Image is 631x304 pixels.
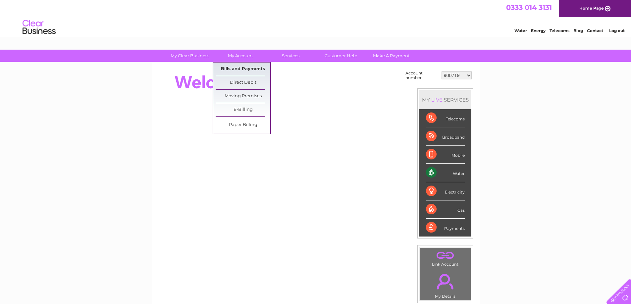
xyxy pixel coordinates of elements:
[216,90,270,103] a: Moving Premises
[364,50,419,62] a: Make A Payment
[419,90,471,109] div: MY SERVICES
[609,28,625,33] a: Log out
[426,219,465,237] div: Payments
[531,28,546,33] a: Energy
[404,69,440,82] td: Account number
[159,4,472,32] div: Clear Business is a trading name of Verastar Limited (registered in [GEOGRAPHIC_DATA] No. 3667643...
[314,50,368,62] a: Customer Help
[430,97,444,103] div: LIVE
[216,118,270,132] a: Paper Billing
[426,164,465,182] div: Water
[426,109,465,127] div: Telecoms
[587,28,603,33] a: Contact
[550,28,569,33] a: Telecoms
[426,200,465,219] div: Gas
[22,17,56,37] img: logo.png
[216,103,270,116] a: E-Billing
[573,28,583,33] a: Blog
[426,127,465,146] div: Broadband
[213,50,268,62] a: My Account
[263,50,318,62] a: Services
[514,28,527,33] a: Water
[422,270,469,293] a: .
[216,63,270,76] a: Bills and Payments
[426,182,465,200] div: Electricity
[420,247,471,268] td: Link Account
[163,50,217,62] a: My Clear Business
[506,3,552,12] a: 0333 014 3131
[420,268,471,301] td: My Details
[426,146,465,164] div: Mobile
[422,249,469,261] a: .
[216,76,270,89] a: Direct Debit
